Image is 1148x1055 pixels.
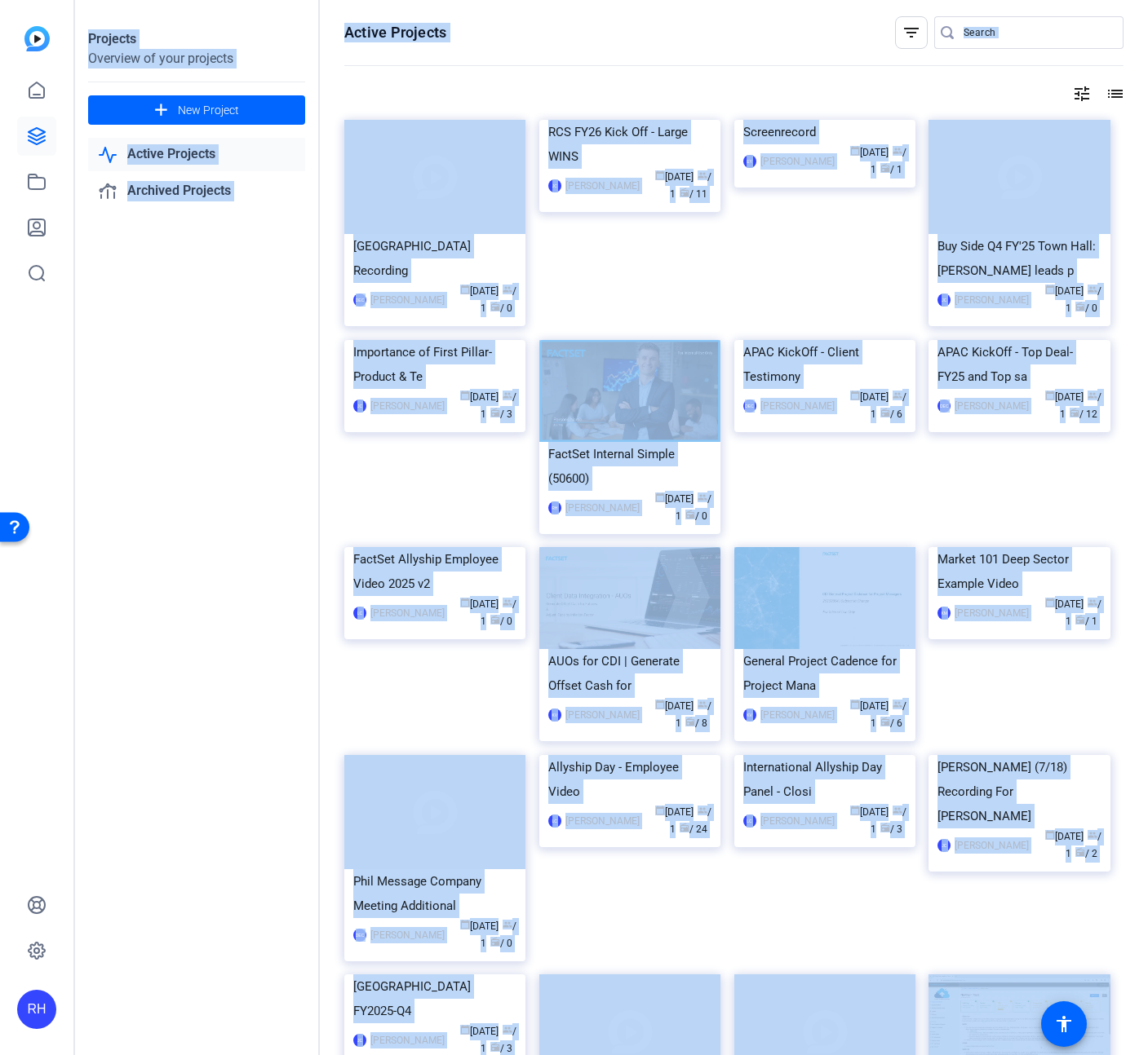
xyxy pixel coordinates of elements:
div: APAC KickOff - Top Deal- FY25 and Top sa [937,340,1101,389]
a: Archived Projects [88,174,305,208]
span: [DATE] [850,391,889,403]
div: KV [548,708,561,722]
span: group [503,920,512,929]
span: group [503,391,512,400]
span: [DATE] [460,598,499,610]
button: New Project [88,95,305,125]
span: radio [490,615,500,625]
span: [DATE] [460,285,499,297]
div: JC [353,399,366,413]
span: / 0 [685,510,707,522]
div: [PERSON_NAME] [370,605,445,621]
span: calendar_today [850,391,860,400]
div: [PERSON_NAME] [370,927,445,943]
span: radio [680,188,689,197]
span: / 6 [880,717,902,729]
span: group [698,806,707,815]
span: calendar_today [655,170,665,180]
span: group [1088,285,1097,294]
div: FactSet Internal Simple (50600) [548,442,711,491]
span: / 24 [680,823,707,835]
span: / 12 [1070,408,1097,420]
span: / 1 [880,164,902,175]
span: radio [685,717,695,726]
span: radio [490,1042,500,1052]
span: [DATE] [655,493,694,505]
span: radio [1070,408,1079,417]
span: radio [880,408,890,417]
span: radio [880,823,890,832]
span: group [503,598,512,607]
span: / 11 [680,188,707,200]
div: LC [743,814,756,828]
span: calendar_today [850,806,860,815]
div: Buy Side Q4 FY'25 Town Hall: [PERSON_NAME] leads p [937,234,1101,283]
mat-icon: tune [1072,84,1092,104]
h1: Active Projects [344,23,446,42]
div: General Project Cadence for Project Mana [743,649,906,698]
mat-icon: accessibility [1054,1014,1074,1034]
span: [DATE] [850,806,889,818]
span: [DATE] [655,700,694,712]
div: [PERSON_NAME] [955,398,1029,414]
span: / 0 [490,302,512,314]
div: FactSet Allyship Employee Video 2025 v2 [353,547,516,596]
span: / 6 [880,408,902,420]
span: calendar_today [460,920,470,929]
span: group [893,700,902,709]
input: Search [964,23,1110,42]
span: / 8 [685,717,707,729]
div: Projects [88,29,305,49]
div: Overview of your projects [88,49,305,68]
span: group [893,806,902,815]
span: calendar_today [460,285,470,294]
div: DEC [743,399,756,413]
span: New Project [178,102,239,119]
span: calendar_today [460,598,470,607]
span: radio [490,937,500,947]
span: calendar_today [1045,285,1055,294]
span: / 2 [1075,848,1097,859]
span: group [503,1025,512,1035]
span: / 3 [490,408,512,420]
div: KM [937,607,951,620]
span: / 0 [1075,302,1097,314]
div: International Allyship Day Panel - Closi [743,755,906,804]
div: LC [548,814,561,828]
span: [DATE] [460,391,499,403]
div: [PERSON_NAME] [565,813,640,829]
span: calendar_today [850,146,860,156]
span: [DATE] [655,806,694,818]
span: calendar_today [1045,598,1055,607]
div: [PERSON_NAME] [370,398,445,414]
span: / 1 [670,806,711,835]
div: Allyship Day - Employee Video [548,755,711,804]
div: AUOs for CDI | Generate Offset Cash for [548,649,711,698]
div: [PERSON_NAME] [565,500,640,516]
div: [PERSON_NAME] (7/18) Recording For [PERSON_NAME] [937,755,1101,828]
mat-icon: list [1104,84,1124,104]
div: KV [743,708,756,722]
a: Active Projects [88,138,305,171]
div: [PERSON_NAME] [955,837,1029,854]
span: / 1 [481,391,516,420]
div: [PERSON_NAME] [370,1032,445,1048]
div: Importance of First Pillar- Product & Te [353,340,516,389]
span: [DATE] [460,1026,499,1037]
span: / 1 [1060,391,1101,420]
div: APAC KickOff - Client Testimony [743,340,906,389]
span: / 1 [481,920,516,949]
span: radio [1075,615,1085,625]
span: [DATE] [1045,391,1084,403]
span: radio [880,717,890,726]
div: [PERSON_NAME] [760,398,835,414]
div: RH [17,990,56,1029]
span: [DATE] [1045,285,1084,297]
span: group [698,492,707,502]
span: radio [490,302,500,311]
span: / 0 [490,616,512,627]
mat-icon: filter_list [902,23,921,42]
div: [PERSON_NAME] [370,292,445,308]
span: / 3 [490,1043,512,1054]
div: [PERSON_NAME] [565,707,640,723]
